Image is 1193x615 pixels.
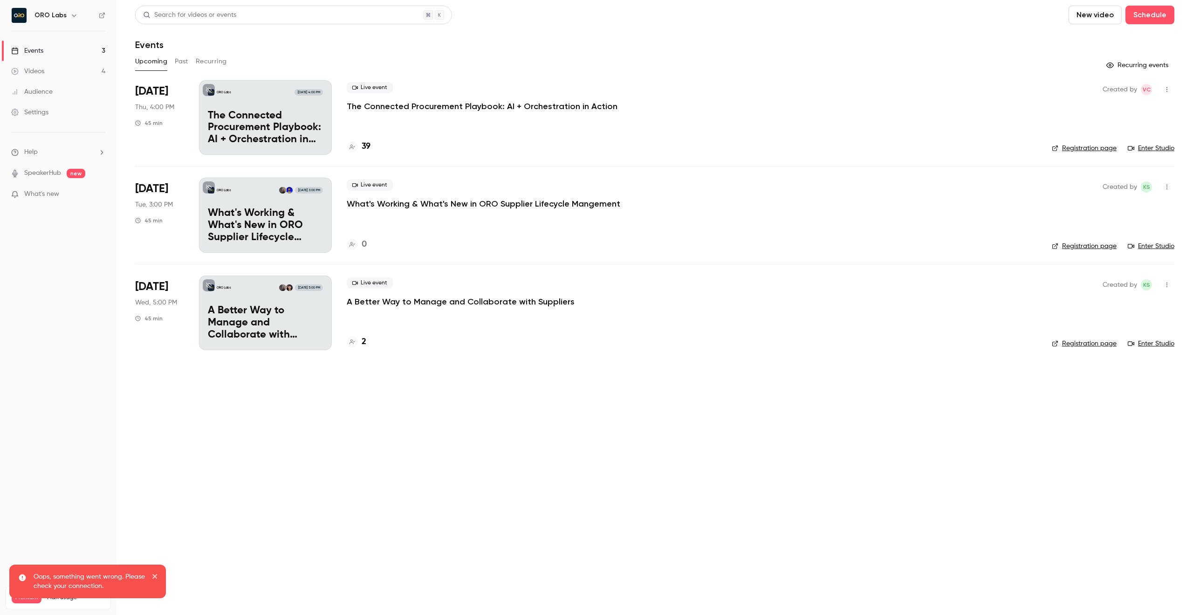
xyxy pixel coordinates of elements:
[135,80,184,155] div: Oct 16 Thu, 11:00 AM (America/Detroit)
[1052,339,1117,348] a: Registration page
[135,298,177,307] span: Wed, 5:00 PM
[135,119,163,127] div: 45 min
[1103,84,1137,95] span: Created by
[135,54,167,69] button: Upcoming
[347,180,393,191] span: Live event
[199,80,332,155] a: The Connected Procurement Playbook: AI + Orchestration in ActionORO Labs[DATE] 4:00 PMThe Connect...
[34,11,67,20] h6: ORO Labs
[135,103,174,112] span: Thu, 4:00 PM
[347,198,620,209] a: What's Working & What's New in ORO Supplier Lifecycle Mangement
[135,276,184,350] div: Oct 29 Wed, 12:00 PM (America/Chicago)
[347,336,366,348] a: 2
[11,46,43,55] div: Events
[1103,181,1137,193] span: Created by
[11,67,44,76] div: Videos
[24,168,61,178] a: SpeakerHub
[1052,144,1117,153] a: Registration page
[362,140,370,153] h4: 39
[217,285,231,290] p: ORO Labs
[11,147,105,157] li: help-dropdown-opener
[1128,144,1174,153] a: Enter Studio
[175,54,188,69] button: Past
[347,277,393,289] span: Live event
[208,305,323,341] p: A Better Way to Manage and Collaborate with Suppliers
[1143,181,1150,193] span: KS
[135,84,168,99] span: [DATE]
[34,572,145,591] p: Oops, something went wrong. Please check your connection.
[208,110,323,146] p: The Connected Procurement Playbook: AI + Orchestration in Action
[295,89,322,96] span: [DATE] 4:00 PM
[1125,6,1174,24] button: Schedule
[362,336,366,348] h4: 2
[347,296,575,307] a: A Better Way to Manage and Collaborate with Suppliers
[24,189,59,199] span: What's new
[135,279,168,294] span: [DATE]
[286,284,293,291] img: Aniketh Narayanan
[217,90,231,95] p: ORO Labs
[1069,6,1122,24] button: New video
[295,284,322,291] span: [DATE] 5:00 PM
[135,315,163,322] div: 45 min
[286,187,293,193] img: Hrishi Kaikini
[135,178,184,252] div: Oct 28 Tue, 10:00 AM (America/Chicago)
[12,8,27,23] img: ORO Labs
[279,284,286,291] img: Kelli Stanley
[1141,84,1152,95] span: Vlad Croitoru
[1128,339,1174,348] a: Enter Studio
[362,238,367,251] h4: 0
[347,82,393,93] span: Live event
[1141,181,1152,193] span: Kelli Stanley
[208,207,323,243] p: What's Working & What's New in ORO Supplier Lifecycle Mangement
[1102,58,1174,73] button: Recurring events
[152,572,158,583] button: close
[199,276,332,350] a: A Better Way to Manage and Collaborate with SuppliersORO LabsAniketh NarayananKelli Stanley[DATE]...
[347,238,367,251] a: 0
[196,54,227,69] button: Recurring
[1103,279,1137,290] span: Created by
[11,108,48,117] div: Settings
[1143,84,1151,95] span: VC
[295,187,322,193] span: [DATE] 3:00 PM
[67,169,85,178] span: new
[1052,242,1117,251] a: Registration page
[279,187,286,193] img: Kelli Stanley
[347,101,617,112] a: The Connected Procurement Playbook: AI + Orchestration in Action
[135,217,163,224] div: 45 min
[135,181,168,196] span: [DATE]
[11,87,53,97] div: Audience
[199,178,332,252] a: What's Working & What's New in ORO Supplier Lifecycle MangementORO LabsHrishi KaikiniKelli Stanle...
[135,200,173,209] span: Tue, 3:00 PM
[347,140,370,153] a: 39
[94,190,105,199] iframe: Noticeable Trigger
[1143,279,1150,290] span: KS
[1141,279,1152,290] span: Kelli Stanley
[135,39,164,50] h1: Events
[217,188,231,193] p: ORO Labs
[1128,242,1174,251] a: Enter Studio
[143,10,236,20] div: Search for videos or events
[24,147,38,157] span: Help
